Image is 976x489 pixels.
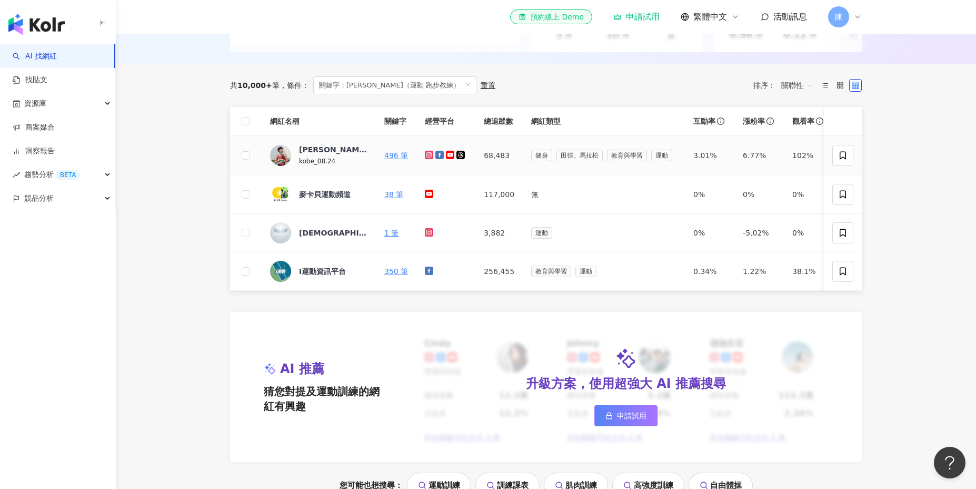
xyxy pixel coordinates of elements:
img: KOL Avatar [270,222,291,243]
span: 互動率 [693,116,715,126]
img: logo [8,14,65,35]
td: 117,000 [475,175,523,214]
a: 找貼文 [13,75,47,85]
div: 0% [693,227,726,239]
div: [PERSON_NAME]（運動 跑步教練） [299,144,367,155]
td: 68,483 [475,136,523,175]
span: AI 推薦 [280,360,324,378]
th: 網紅類型 [523,107,685,136]
a: 1 筆 [384,229,399,237]
span: rise [13,171,20,179]
span: info-circle [715,116,726,126]
span: 運動 [575,266,596,277]
a: KOL Avatar麥卡貝運動頻道 [270,184,367,205]
div: 0.34% [693,266,726,277]
div: BETA [56,170,80,180]
a: KOL Avatar[PERSON_NAME]（運動 跑步教練）kobe_08.24 [270,144,367,167]
div: 共 筆 [230,81,280,90]
span: 陳 [835,11,842,23]
a: 38 筆 [384,190,403,199]
span: 關鍵字：[PERSON_NAME]（運動 跑步教練） [313,76,476,94]
div: 無 [531,189,676,200]
th: 關鍵字 [376,107,416,136]
span: 運動 [651,150,672,161]
span: 活動訊息 [773,12,807,22]
span: 繁體中文 [693,11,727,23]
div: 102% [792,150,825,161]
a: 申請試用 [613,12,660,22]
a: KOL Avatar[DEMOGRAPHIC_DATA]運動小舖 [270,222,367,243]
td: 256,455 [475,252,523,291]
img: KOL Avatar [270,145,291,166]
a: 洞察報告 [13,146,55,157]
span: 申請試用 [617,412,646,420]
span: 關聯性 [781,77,813,94]
div: -5.02% [743,227,775,239]
div: 升級方案，使用超強大 AI 推薦搜尋 [526,375,726,393]
th: 總追蹤數 [475,107,523,136]
div: 6.77% [743,150,775,161]
img: KOL Avatar [270,184,291,205]
span: 教育與學習 [531,266,571,277]
div: 0% [743,189,775,200]
span: 競品分析 [24,187,54,210]
th: 網紅名稱 [262,107,376,136]
div: 38.1% [792,266,825,277]
img: KOL Avatar [270,261,291,282]
a: 496 筆 [384,151,408,160]
span: 教育與學習 [607,150,647,161]
span: 條件 ： [280,81,309,90]
span: info-circle [814,116,825,126]
span: 猜您對提及運動訓練的網紅有興趣 [264,384,386,414]
span: kobe_08.24 [299,158,335,165]
div: 3.01% [693,150,726,161]
div: I運動資訊平台 [299,266,346,277]
span: 健身 [531,150,552,161]
iframe: Help Scout Beacon - Open [934,447,965,478]
span: 運動 [531,227,552,239]
div: [DEMOGRAPHIC_DATA]運動小舖 [299,228,367,238]
div: 排序： [753,77,819,94]
span: 資源庫 [24,92,46,115]
div: 1.22% [743,266,775,277]
a: KOL AvatarI運動資訊平台 [270,261,367,282]
div: 麥卡貝運動頻道 [299,189,351,200]
a: searchAI 找網紅 [13,51,57,62]
div: 0% [792,189,825,200]
span: 10,000+ [237,81,272,90]
th: 經營平台 [416,107,475,136]
div: 0% [792,227,825,239]
span: 田徑、馬拉松 [556,150,603,161]
td: 3,882 [475,214,523,252]
div: 預約線上 Demo [519,12,584,22]
span: info-circle [765,116,775,126]
a: 預約線上 Demo [510,9,592,24]
span: 漲粉率 [743,116,765,126]
span: 趨勢分析 [24,163,80,187]
a: 350 筆 [384,267,408,276]
a: 申請試用 [594,405,658,426]
div: 重置 [481,81,495,90]
div: 0% [693,189,726,200]
a: 商案媒合 [13,122,55,133]
span: 觀看率 [792,116,814,126]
